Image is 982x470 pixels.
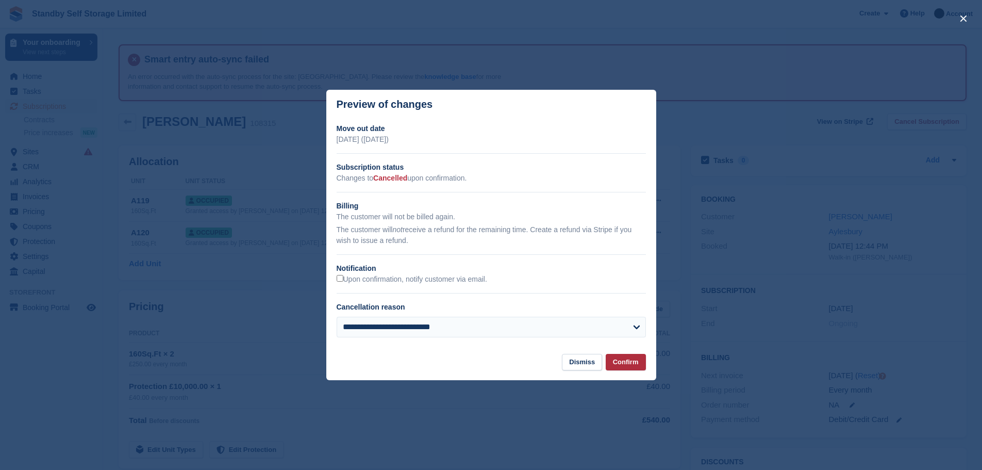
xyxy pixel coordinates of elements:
[337,224,646,246] p: The customer will receive a refund for the remaining time. Create a refund via Stripe if you wish...
[337,123,646,134] h2: Move out date
[392,225,402,234] em: not
[337,173,646,184] p: Changes to upon confirmation.
[955,10,972,27] button: close
[337,275,487,284] label: Upon confirmation, notify customer via email.
[337,275,343,282] input: Upon confirmation, notify customer via email.
[562,354,602,371] button: Dismiss
[337,162,646,173] h2: Subscription status
[373,174,407,182] span: Cancelled
[606,354,646,371] button: Confirm
[337,134,646,145] p: [DATE] ([DATE])
[337,99,433,110] p: Preview of changes
[337,212,646,222] p: The customer will not be billed again.
[337,263,646,274] h2: Notification
[337,201,646,212] h2: Billing
[337,303,405,311] label: Cancellation reason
